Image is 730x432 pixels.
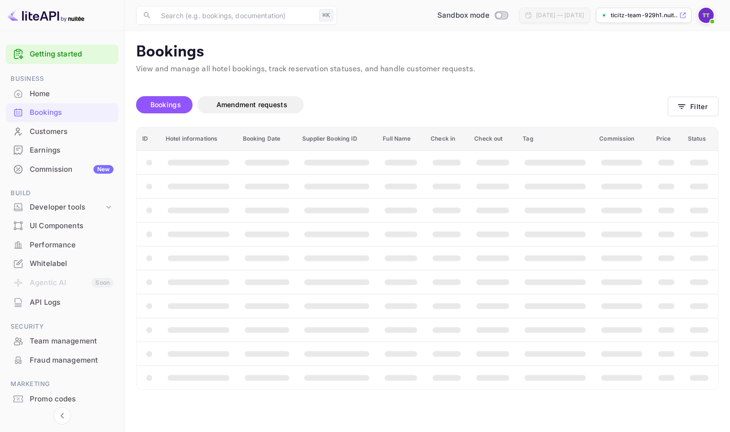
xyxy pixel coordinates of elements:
[468,127,517,151] th: Check out
[30,145,114,156] div: Earnings
[6,141,118,159] a: Earnings
[30,297,114,308] div: API Logs
[319,9,333,22] div: ⌘K
[6,85,118,103] div: Home
[136,43,719,62] p: Bookings
[30,240,114,251] div: Performance
[93,165,114,174] div: New
[297,127,377,151] th: Supplier Booking ID
[30,221,114,232] div: UI Components
[30,394,114,405] div: Promo codes
[6,122,118,141] div: Customers
[30,355,114,366] div: Fraud management
[137,127,718,389] table: booking table
[6,217,118,235] div: UI Components
[237,127,297,151] th: Booking Date
[425,127,468,151] th: Check in
[6,390,118,409] div: Promo codes
[30,126,114,137] div: Customers
[6,160,118,179] div: CommissionNew
[30,89,114,100] div: Home
[6,217,118,234] a: UI Components
[6,390,118,408] a: Promo codes
[6,255,118,272] a: Whitelabel
[611,11,677,20] p: ticitz-team-929h1.nuit...
[6,199,118,216] div: Developer tools
[30,258,114,269] div: Whitelabel
[536,11,584,20] div: [DATE] — [DATE]
[150,100,181,109] span: Bookings
[698,8,714,23] img: ticitz team
[437,10,490,21] span: Sandbox mode
[6,160,118,178] a: CommissionNew
[30,202,104,213] div: Developer tools
[6,332,118,351] div: Team management
[6,103,118,121] a: Bookings
[6,293,118,312] div: API Logs
[517,127,593,151] th: Tag
[6,351,118,369] a: Fraud management
[377,127,425,151] th: Full Name
[668,97,719,116] button: Filter
[30,49,114,60] a: Getting started
[6,293,118,311] a: API Logs
[6,141,118,160] div: Earnings
[6,236,118,255] div: Performance
[6,236,118,254] a: Performance
[30,107,114,118] div: Bookings
[433,10,512,21] div: Switch to Production mode
[6,332,118,350] a: Team management
[30,336,114,347] div: Team management
[136,64,719,75] p: View and manage all hotel bookings, track reservation statuses, and handle customer requests.
[30,164,114,175] div: Commission
[6,379,118,389] span: Marketing
[6,255,118,273] div: Whitelabel
[54,407,71,424] button: Collapse navigation
[8,8,84,23] img: LiteAPI logo
[6,103,118,122] div: Bookings
[137,127,160,151] th: ID
[6,122,118,140] a: Customers
[6,188,118,199] span: Build
[136,96,668,113] div: account-settings tabs
[6,321,118,332] span: Security
[6,44,118,64] div: Getting started
[593,127,650,151] th: Commission
[682,127,718,151] th: Status
[160,127,237,151] th: Hotel informations
[217,100,287,109] span: Amendment requests
[6,85,118,102] a: Home
[155,6,315,25] input: Search (e.g. bookings, documentation)
[650,127,682,151] th: Price
[6,74,118,84] span: Business
[6,351,118,370] div: Fraud management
